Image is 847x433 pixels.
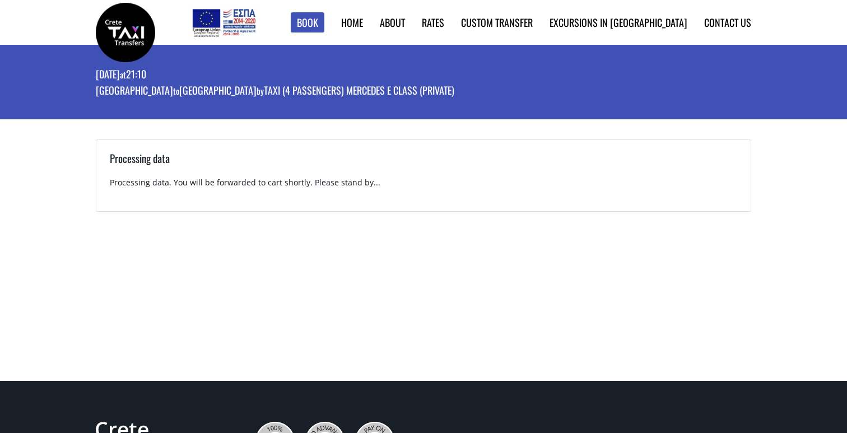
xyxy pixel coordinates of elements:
a: Custom Transfer [461,15,533,30]
a: Contact us [704,15,751,30]
p: Processing data. You will be forwarded to cart shortly. Please stand by... [110,177,737,198]
img: e-bannersEUERDF180X90.jpg [190,6,257,39]
img: Crete Taxi Transfers | Booking page | Crete Taxi Transfers [96,3,155,62]
p: [GEOGRAPHIC_DATA] [GEOGRAPHIC_DATA] Taxi (4 passengers) Mercedes E Class (private) [96,83,454,100]
small: by [257,85,264,97]
a: Rates [422,15,444,30]
small: at [120,68,126,81]
a: Book [291,12,324,33]
a: Home [341,15,363,30]
h3: Processing data [110,151,737,177]
p: [DATE] 21:10 [96,67,454,83]
a: About [380,15,405,30]
small: to [173,85,179,97]
a: Crete Taxi Transfers | Booking page | Crete Taxi Transfers [96,25,155,37]
a: Excursions in [GEOGRAPHIC_DATA] [550,15,687,30]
